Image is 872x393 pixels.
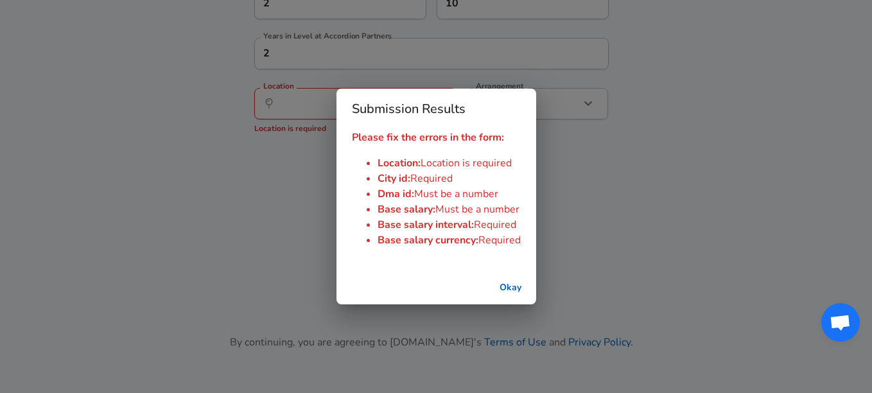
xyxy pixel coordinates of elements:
[421,156,512,170] span: Location is required
[435,202,519,216] span: Must be a number
[352,130,504,144] strong: Please fix the errors in the form:
[378,156,421,170] span: Location :
[478,233,521,247] span: Required
[410,171,453,186] span: Required
[490,276,531,300] button: successful-submission-button
[378,187,414,201] span: Dma id :
[474,218,516,232] span: Required
[414,187,498,201] span: Must be a number
[378,202,435,216] span: Base salary :
[378,171,410,186] span: City id :
[378,233,478,247] span: Base salary currency :
[378,218,474,232] span: Base salary interval :
[336,89,536,130] h2: Submission Results
[821,303,860,342] div: Open chat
